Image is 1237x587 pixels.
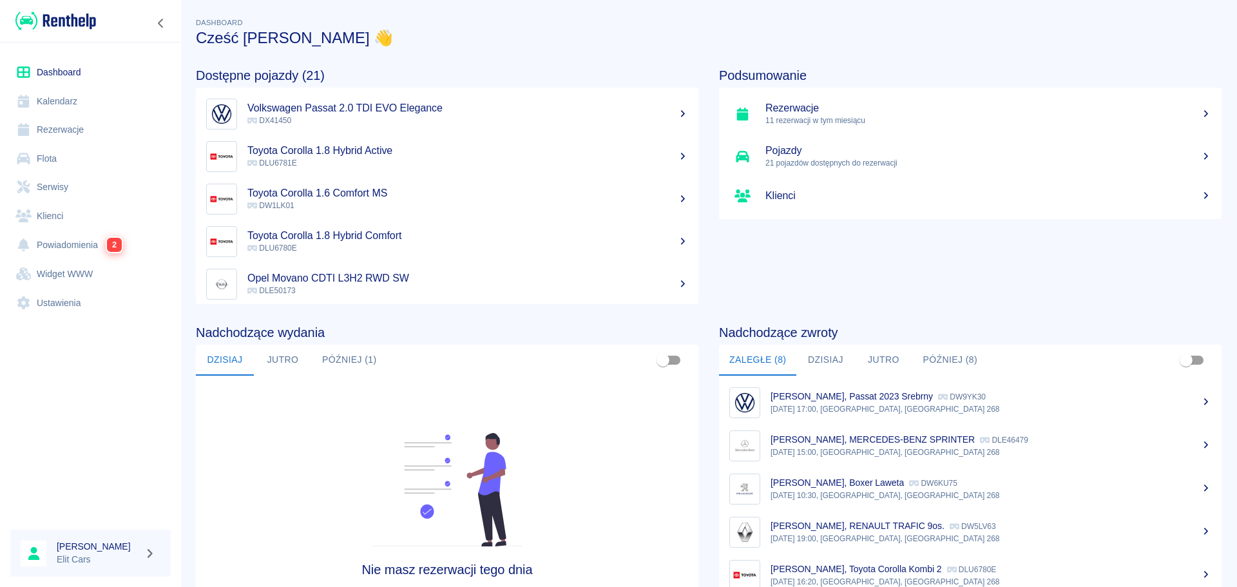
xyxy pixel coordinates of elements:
[10,115,171,144] a: Rezerwacje
[196,263,698,305] a: ImageOpel Movano CDTI L3H2 RWD SW DLE50173
[209,144,234,169] img: Image
[209,187,234,211] img: Image
[771,490,1211,501] p: [DATE] 10:30, [GEOGRAPHIC_DATA], [GEOGRAPHIC_DATA] 268
[247,116,291,125] span: DX41450
[719,381,1222,424] a: Image[PERSON_NAME], Passat 2023 Srebrny DW9YK30[DATE] 17:00, [GEOGRAPHIC_DATA], [GEOGRAPHIC_DATA]...
[909,479,957,488] p: DW6KU75
[765,189,1211,202] h5: Klienci
[151,15,171,32] button: Zwiń nawigację
[209,102,234,126] img: Image
[209,272,234,296] img: Image
[247,229,688,242] h5: Toyota Corolla 1.8 Hybrid Comfort
[10,144,171,173] a: Flota
[950,522,996,531] p: DW5LV63
[771,434,975,445] p: [PERSON_NAME], MERCEDES-BENZ SPRINTER
[771,533,1211,544] p: [DATE] 19:00, [GEOGRAPHIC_DATA], [GEOGRAPHIC_DATA] 268
[1174,348,1198,372] span: Pokaż przypisane tylko do mnie
[247,159,297,168] span: DLU6781E
[733,434,757,458] img: Image
[57,553,139,566] p: Elit Cars
[259,562,636,577] h4: Nie masz rezerwacji tego dnia
[719,135,1222,178] a: Pojazdy21 pojazdów dostępnych do rezerwacji
[10,10,96,32] a: Renthelp logo
[765,144,1211,157] h5: Pojazdy
[719,93,1222,135] a: Rezerwacje11 rezerwacji w tym miesiącu
[10,87,171,116] a: Kalendarz
[196,220,698,263] a: ImageToyota Corolla 1.8 Hybrid Comfort DLU6780E
[254,345,312,376] button: Jutro
[312,345,387,376] button: Później (1)
[733,520,757,544] img: Image
[719,345,796,376] button: Zaległe (8)
[196,135,698,178] a: ImageToyota Corolla 1.8 Hybrid Active DLU6781E
[719,68,1222,83] h4: Podsumowanie
[196,345,254,376] button: Dzisiaj
[771,564,942,574] p: [PERSON_NAME], Toyota Corolla Kombi 2
[765,102,1211,115] h5: Rezerwacje
[10,289,171,318] a: Ustawienia
[247,244,297,253] span: DLU6780E
[771,477,904,488] p: [PERSON_NAME], Boxer Laweta
[10,58,171,87] a: Dashboard
[719,467,1222,510] a: Image[PERSON_NAME], Boxer Laweta DW6KU75[DATE] 10:30, [GEOGRAPHIC_DATA], [GEOGRAPHIC_DATA] 268
[57,540,139,553] h6: [PERSON_NAME]
[364,433,530,546] img: Fleet
[196,178,698,220] a: ImageToyota Corolla 1.6 Comfort MS DW1LK01
[912,345,988,376] button: Później (8)
[719,325,1222,340] h4: Nadchodzące zwroty
[733,477,757,501] img: Image
[765,115,1211,126] p: 11 rezerwacji w tym miesiącu
[10,230,171,260] a: Powiadomienia2
[247,187,688,200] h5: Toyota Corolla 1.6 Comfort MS
[771,521,945,531] p: [PERSON_NAME], RENAULT TRAFIC 9os.
[733,390,757,415] img: Image
[196,68,698,83] h4: Dostępne pojazdy (21)
[10,173,171,202] a: Serwisy
[938,392,986,401] p: DW9YK30
[980,436,1028,445] p: DLE46479
[10,202,171,231] a: Klienci
[719,424,1222,467] a: Image[PERSON_NAME], MERCEDES-BENZ SPRINTER DLE46479[DATE] 15:00, [GEOGRAPHIC_DATA], [GEOGRAPHIC_D...
[247,201,294,210] span: DW1LK01
[107,238,122,253] span: 2
[771,391,933,401] p: [PERSON_NAME], Passat 2023 Srebrny
[765,157,1211,169] p: 21 pojazdów dostępnych do rezerwacji
[247,272,688,285] h5: Opel Movano CDTI L3H2 RWD SW
[196,19,243,26] span: Dashboard
[196,93,698,135] a: ImageVolkswagen Passat 2.0 TDI EVO Elegance DX41450
[247,102,688,115] h5: Volkswagen Passat 2.0 TDI EVO Elegance
[796,345,854,376] button: Dzisiaj
[771,447,1211,458] p: [DATE] 15:00, [GEOGRAPHIC_DATA], [GEOGRAPHIC_DATA] 268
[854,345,912,376] button: Jutro
[947,565,997,574] p: DLU6780E
[247,144,688,157] h5: Toyota Corolla 1.8 Hybrid Active
[10,260,171,289] a: Widget WWW
[247,286,296,295] span: DLE50173
[196,325,698,340] h4: Nadchodzące wydania
[15,10,96,32] img: Renthelp logo
[771,403,1211,415] p: [DATE] 17:00, [GEOGRAPHIC_DATA], [GEOGRAPHIC_DATA] 268
[719,510,1222,553] a: Image[PERSON_NAME], RENAULT TRAFIC 9os. DW5LV63[DATE] 19:00, [GEOGRAPHIC_DATA], [GEOGRAPHIC_DATA]...
[719,178,1222,214] a: Klienci
[209,229,234,254] img: Image
[196,29,1222,47] h3: Cześć [PERSON_NAME] 👋
[651,348,675,372] span: Pokaż przypisane tylko do mnie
